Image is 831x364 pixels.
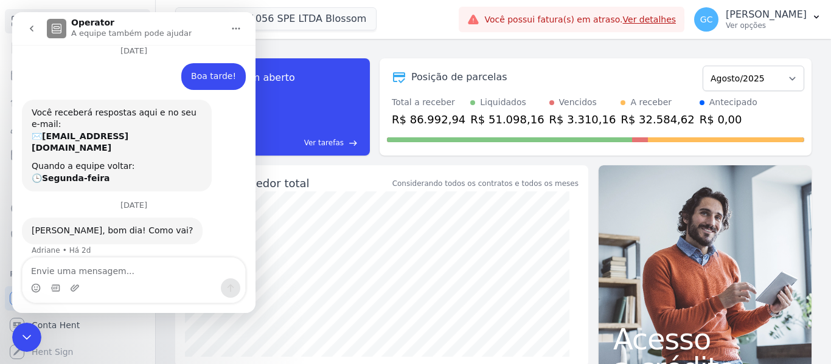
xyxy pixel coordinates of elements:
[621,111,694,128] div: R$ 32.584,62
[10,88,200,180] div: Você receberá respostas aqui e no seu e-mail:✉️[EMAIL_ADDRESS][DOMAIN_NAME]Quando a equipe voltar...
[19,119,116,141] b: [EMAIL_ADDRESS][DOMAIN_NAME]
[19,148,190,172] div: Quando a equipe voltar: 🕒
[470,111,544,128] div: R$ 51.098,16
[10,88,234,190] div: Operator diz…
[726,9,807,21] p: [PERSON_NAME]
[212,5,235,28] button: Início
[5,63,150,87] a: Parcelas
[19,95,190,142] div: Você receberá respostas aqui e no seu e-mail: ✉️
[5,223,150,247] a: Negativação
[5,286,150,311] a: Recebíveis
[480,96,526,109] div: Liquidados
[59,15,179,27] p: A equipe também pode ajudar
[613,325,797,354] span: Acesso
[411,70,507,84] div: Posição de parcelas
[709,96,757,109] div: Antecipado
[559,96,597,109] div: Vencidos
[5,36,150,60] a: Contratos
[392,111,465,128] div: R$ 86.992,94
[5,9,150,33] a: Visão Geral
[304,137,344,148] span: Ver tarefas
[5,170,150,194] a: Transferências
[5,313,150,337] a: Conta Hent
[10,246,233,266] textarea: Envie uma mensagem...
[623,15,676,24] a: Ver detalhes
[202,175,390,191] div: Saldo devedor total
[38,271,48,281] button: Selecionador de GIF
[19,235,78,242] div: Adriane • Há 2d
[10,267,145,281] div: Plataformas
[684,2,831,36] button: GC [PERSON_NAME] Ver opções
[19,271,29,281] button: Selecionador de Emoji
[5,196,150,221] a: Crédito
[10,35,234,51] div: [DATE]
[726,21,807,30] p: Ver opções
[392,178,579,189] div: Considerando todos os contratos e todos os meses
[630,96,672,109] div: A receber
[5,89,150,114] a: Lotes
[30,161,98,171] b: Segunda-feira
[32,319,80,331] span: Conta Hent
[10,51,234,88] div: Giovana diz…
[12,323,41,352] iframe: Intercom live chat
[175,7,377,30] button: Hype T101056 SPE LTDA Blossom
[10,205,190,232] div: [PERSON_NAME], bom dia! Como vai?Adriane • Há 2d
[10,205,234,259] div: Adriane diz…
[220,137,358,148] a: Ver tarefas east
[209,266,228,286] button: Enviar uma mensagem
[5,143,150,167] a: Minha Carteira
[700,15,713,24] span: GC
[12,12,256,313] iframe: Intercom live chat
[19,213,181,225] div: [PERSON_NAME], bom dia! Como vai?
[700,111,757,128] div: R$ 0,00
[179,58,224,70] div: Boa tarde!
[549,111,616,128] div: R$ 3.310,16
[5,116,150,140] a: Clientes
[349,139,358,148] span: east
[10,189,234,205] div: [DATE]
[58,271,68,281] button: Upload do anexo
[484,13,676,26] span: Você possui fatura(s) em atraso.
[169,51,234,78] div: Boa tarde!
[392,96,465,109] div: Total a receber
